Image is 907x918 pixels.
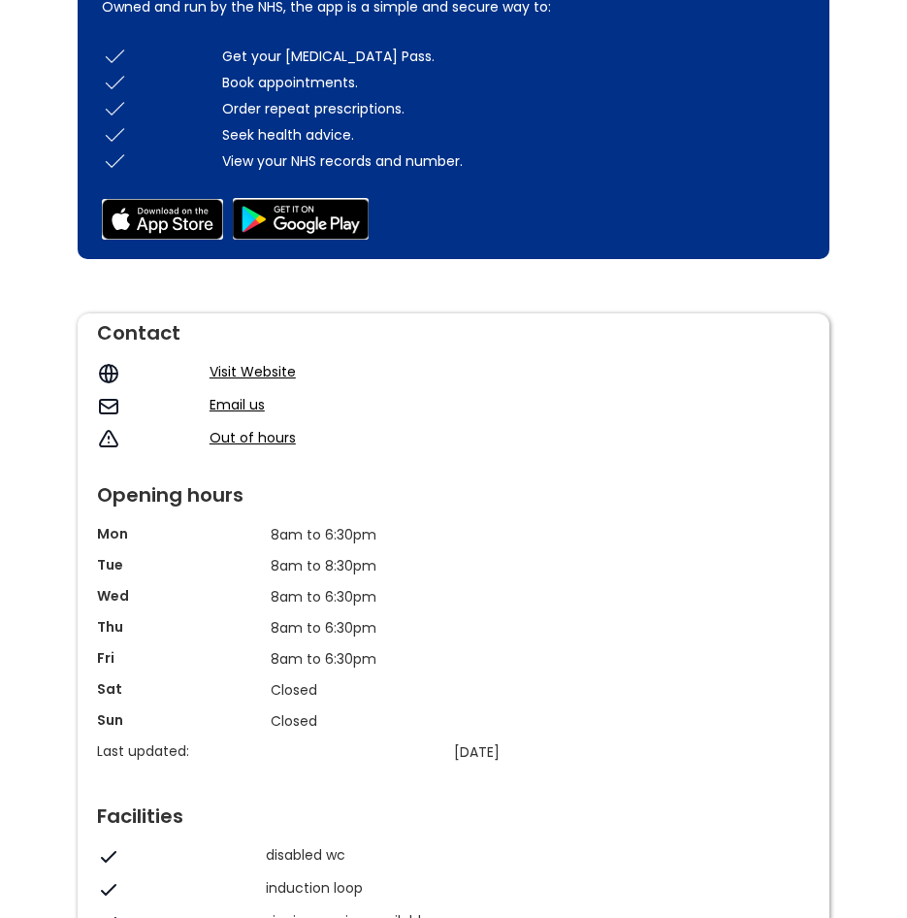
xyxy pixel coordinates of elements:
p: 8am to 6:30pm [271,617,397,639]
img: check icon [102,121,128,148]
p: 8am to 6:30pm [271,648,397,670]
img: globe icon [97,362,120,385]
p: Mon [97,524,261,543]
img: google play store icon [233,198,369,240]
div: Book appointments. [222,73,805,92]
p: [DATE] [454,741,580,763]
img: app store icon [102,199,223,240]
img: check icon [102,43,128,69]
a: Email us [210,395,265,414]
div: disabled wc [266,845,800,865]
img: mail icon [97,395,120,418]
p: 8am to 6:30pm [271,586,397,607]
a: Out of hours [210,428,296,447]
img: check icon [102,69,128,95]
p: Tue [97,555,261,574]
p: Closed [271,710,397,732]
p: Fri [97,648,261,668]
img: exclamation icon [97,428,120,451]
div: induction loop [266,878,800,898]
div: Facilities [97,797,810,826]
p: Wed [97,586,261,606]
img: check icon [102,95,128,121]
div: Order repeat prescriptions. [222,99,805,118]
p: Closed [271,679,397,701]
p: 8am to 6:30pm [271,524,397,545]
div: Seek health advice. [222,125,805,145]
div: View your NHS records and number. [222,151,805,171]
div: Opening hours [97,475,810,505]
div: Get your [MEDICAL_DATA] Pass. [222,47,805,66]
div: Contact [97,313,810,343]
p: 8am to 8:30pm [271,555,397,576]
a: Visit Website [210,362,296,381]
p: Sun [97,710,261,730]
img: check icon [102,148,128,174]
p: Last updated: [97,741,444,761]
p: Thu [97,617,261,637]
p: Sat [97,679,261,699]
